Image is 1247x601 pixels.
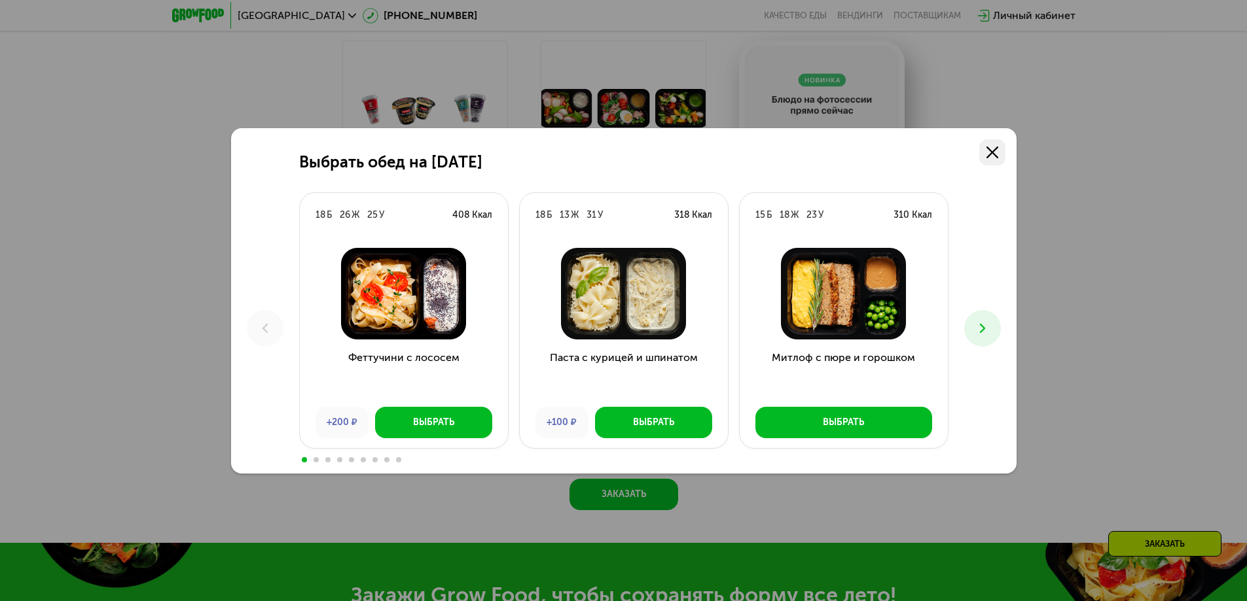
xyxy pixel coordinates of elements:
div: 23 [806,209,817,222]
div: 318 Ккал [674,209,712,222]
div: 25 [367,209,378,222]
button: Выбрать [375,407,492,438]
img: Паста с курицей и шпинатом [530,248,717,339]
div: 18 [780,209,789,222]
h2: Выбрать обед на [DATE] [299,153,482,171]
div: +200 ₽ [316,407,369,438]
div: У [598,209,603,222]
div: 408 Ккал [452,209,492,222]
div: 13 [560,209,569,222]
h3: Паста с курицей и шпинатом [520,350,728,397]
div: Б [327,209,332,222]
div: Ж [571,209,579,222]
div: Ж [791,209,799,222]
div: Выбрать [633,416,674,429]
div: Б [547,209,552,222]
div: 18 [535,209,545,222]
div: У [818,209,823,222]
button: Выбрать [755,407,932,438]
div: Ж [352,209,359,222]
div: 31 [587,209,596,222]
div: +100 ₽ [535,407,588,438]
div: У [379,209,384,222]
h3: Феттучини с лососем [300,350,508,397]
div: Б [767,209,772,222]
img: Феттучини с лососем [310,248,497,339]
div: 26 [340,209,350,222]
div: 15 [755,209,765,222]
div: 18 [316,209,325,222]
img: Митлоф с пюре и горошком [750,248,937,339]
div: Выбрать [823,416,864,429]
h3: Митлоф с пюре и горошком [740,350,948,397]
div: Выбрать [413,416,454,429]
button: Выбрать [595,407,712,438]
div: 310 Ккал [894,209,932,222]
